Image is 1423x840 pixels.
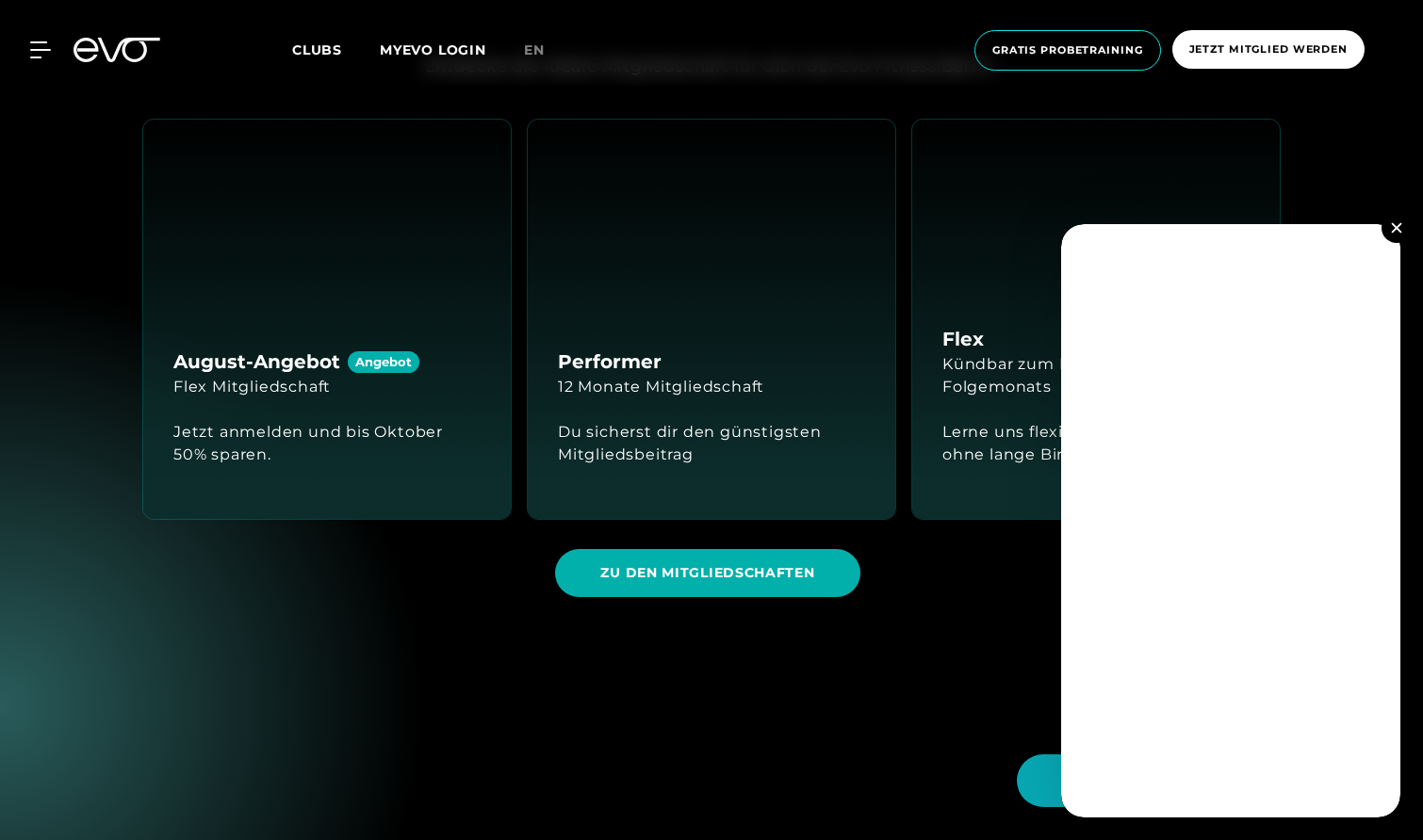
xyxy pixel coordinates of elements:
a: Clubs [292,40,380,58]
div: Kündbar zum Ende des Folgemonats [942,353,1250,398]
div: Jetzt anmelden und bis Oktober 50% sparen. [173,421,481,466]
a: ZU DEN MITGLIEDSCHAFTEN [555,535,867,611]
span: en [524,41,545,58]
div: Flex Mitgliedschaft [173,376,331,398]
span: Jetzt Mitglied werden [1189,41,1348,57]
div: 12 Monate Mitgliedschaft [558,376,764,398]
a: Jetzt Mitglied werden [1167,30,1370,71]
a: MYEVO LOGIN [380,41,486,58]
div: Du sicherst dir den günstigsten Mitgliedsbeitrag [558,421,865,466]
div: Lerne uns flexibel kennen, ohne ohne lange Bindung. [942,421,1250,466]
div: Angebot [348,351,419,373]
img: close.svg [1391,222,1401,233]
h4: Performer [558,347,662,376]
h4: Flex [942,325,984,353]
button: Hallo Athlet! Was möchtest du tun? [1017,754,1385,807]
a: Gratis Probetraining [969,30,1167,71]
a: en [524,40,567,61]
span: Clubs [292,41,342,58]
h4: August-Angebot [173,347,419,376]
span: Gratis Probetraining [992,42,1143,58]
span: ZU DEN MITGLIEDSCHAFTEN [600,563,814,583]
